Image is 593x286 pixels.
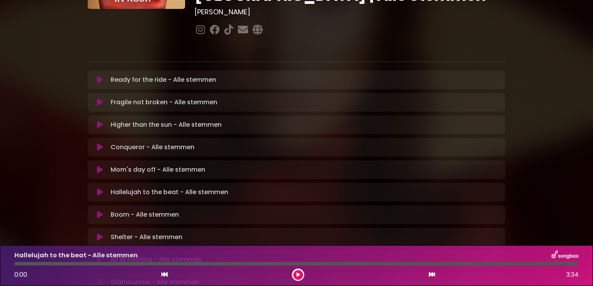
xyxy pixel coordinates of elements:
p: Ready for the ride - Alle stemmen [111,75,216,84]
p: Hallelujah to the beat - Alle stemmen [14,251,138,260]
span: 0:00 [14,270,27,279]
p: Shelter - Alle stemmen [111,233,182,242]
p: Mom's day off - Alle stemmen [111,165,205,174]
p: Hallelujah to the beat - Alle stemmen [111,188,228,197]
h3: [PERSON_NAME] [194,8,505,16]
p: Higher than the sun - Alle stemmen [111,120,222,129]
p: Fragile not broken - Alle stemmen [111,98,217,107]
span: 3:34 [566,270,579,279]
p: Conqueror - Alle stemmen [111,143,194,152]
img: songbox-logo-white.png [551,250,579,260]
p: Boom - Alle stemmen [111,210,179,219]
